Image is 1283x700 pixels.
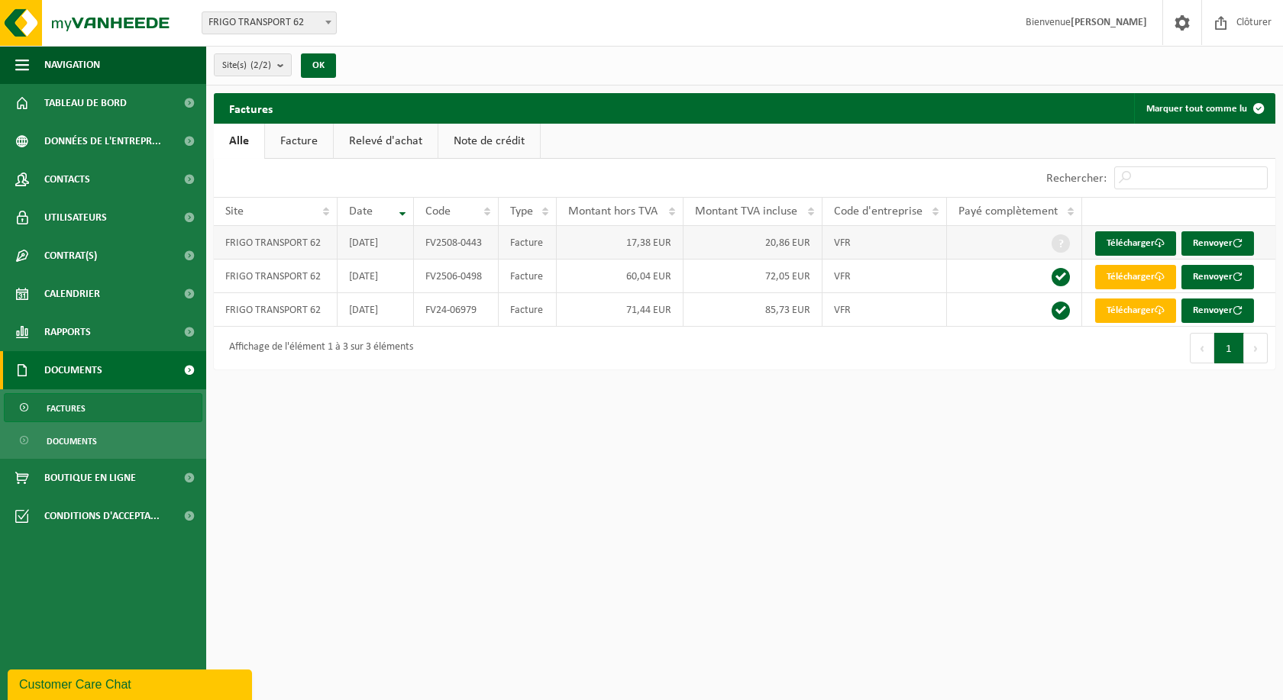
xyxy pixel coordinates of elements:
span: Factures [47,394,86,423]
a: Télécharger [1095,265,1176,289]
button: Next [1244,333,1268,363]
button: 1 [1214,333,1244,363]
span: Contacts [44,160,90,198]
button: Renvoyer [1181,265,1254,289]
h2: Factures [214,93,288,123]
span: Boutique en ligne [44,459,136,497]
button: Renvoyer [1181,298,1254,323]
td: FV2506-0498 [414,260,499,293]
a: Note de crédit [438,124,540,159]
td: 60,04 EUR [557,260,683,293]
span: Calendrier [44,275,100,313]
a: Facture [265,124,333,159]
strong: [PERSON_NAME] [1071,17,1147,28]
span: Payé complètement [958,205,1058,218]
td: VFR [822,226,947,260]
td: FRIGO TRANSPORT 62 [214,226,338,260]
a: Télécharger [1095,298,1176,323]
td: VFR [822,260,947,293]
span: Documents [44,351,102,389]
td: [DATE] [338,260,414,293]
a: Relevé d'achat [334,124,438,159]
span: Données de l'entrepr... [44,122,161,160]
td: Facture [499,260,557,293]
td: VFR [822,293,947,327]
iframe: chat widget [8,666,255,700]
td: FV2508-0443 [414,226,499,260]
button: Previous [1190,333,1214,363]
span: Documents [47,427,97,456]
td: 85,73 EUR [684,293,823,327]
label: Rechercher: [1046,173,1107,185]
span: Contrat(s) [44,237,97,275]
span: Site [225,205,244,218]
span: Code d'entreprise [834,205,923,218]
span: Rapports [44,313,91,351]
count: (2/2) [250,60,271,70]
span: Site(s) [222,54,271,77]
td: FV24-06979 [414,293,499,327]
span: FRIGO TRANSPORT 62 [202,12,336,34]
a: Documents [4,426,202,455]
span: Utilisateurs [44,198,107,237]
a: Alle [214,124,264,159]
span: Montant hors TVA [568,205,658,218]
td: FRIGO TRANSPORT 62 [214,293,338,327]
button: Site(s)(2/2) [214,53,292,76]
td: [DATE] [338,293,414,327]
td: 20,86 EUR [684,226,823,260]
button: OK [301,53,336,78]
span: Conditions d'accepta... [44,497,160,535]
div: Affichage de l'élément 1 à 3 sur 3 éléments [221,334,413,362]
span: Date [349,205,373,218]
span: FRIGO TRANSPORT 62 [202,11,337,34]
td: 17,38 EUR [557,226,683,260]
td: Facture [499,226,557,260]
span: Tableau de bord [44,84,127,122]
span: Navigation [44,46,100,84]
td: FRIGO TRANSPORT 62 [214,260,338,293]
button: Renvoyer [1181,231,1254,256]
a: Factures [4,393,202,422]
span: Code [425,205,451,218]
button: Marquer tout comme lu [1134,93,1274,124]
td: 72,05 EUR [684,260,823,293]
span: Type [510,205,533,218]
td: Facture [499,293,557,327]
td: [DATE] [338,226,414,260]
a: Télécharger [1095,231,1176,256]
td: 71,44 EUR [557,293,683,327]
span: Montant TVA incluse [695,205,797,218]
